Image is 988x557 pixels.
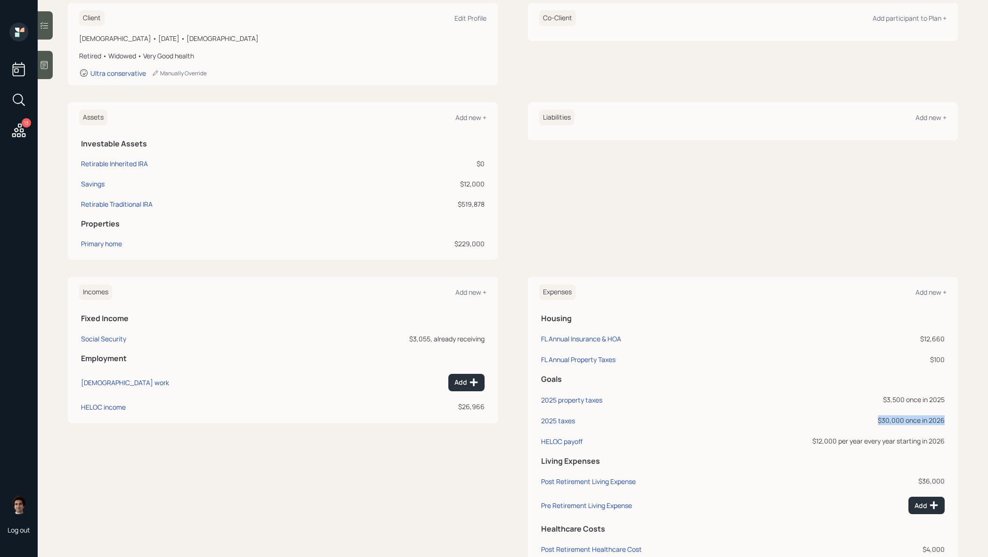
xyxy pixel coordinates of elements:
div: Add new + [455,288,486,297]
div: Social Security [81,334,126,343]
div: Add new + [455,113,486,122]
h5: Housing [541,314,945,323]
h6: Co-Client [539,10,576,26]
div: $4,000 [718,544,945,554]
div: $3,500 once in 2025 [718,395,945,404]
div: Add [454,378,478,387]
div: 13 [22,118,31,128]
div: $26,966 [300,402,485,412]
h5: Investable Assets [81,139,485,148]
h5: Employment [81,354,485,363]
h5: Healthcare Costs [541,525,945,533]
div: 2025 property taxes [541,396,602,404]
div: Add participant to Plan + [873,14,947,23]
div: Edit Profile [454,14,486,23]
div: Primary home [81,239,122,249]
h5: Fixed Income [81,314,485,323]
div: [DEMOGRAPHIC_DATA] work [81,378,169,387]
h6: Liabilities [539,110,575,125]
h6: Incomes [79,284,112,300]
div: Ultra conservative [90,69,146,78]
div: Retirable Traditional IRA [81,199,153,209]
div: HELOC payoff [541,437,583,446]
div: $3,055, already receiving [300,334,485,344]
div: 2025 taxes [541,416,575,425]
div: Post Retirement Living Expense [541,477,636,486]
div: Post Retirement Healthcare Cost [541,545,642,554]
div: $12,000 [362,179,485,189]
div: HELOC income [81,403,126,412]
div: Pre Retirement Living Expense [541,501,632,510]
div: Manually Override [152,69,207,77]
div: Add new + [915,288,947,297]
div: Add [915,500,939,510]
div: $100 [718,355,945,364]
div: $0 [362,159,485,169]
div: Savings [81,179,105,189]
div: $12,660 [718,334,945,344]
h5: Properties [81,219,485,228]
button: Add [908,497,945,514]
div: FL Annual Property Taxes [541,355,615,364]
div: Log out [8,525,30,534]
div: Retired • Widowed • Very Good health [79,51,486,61]
div: $36,000 [718,476,945,486]
h6: Assets [79,110,107,125]
h6: Client [79,10,105,26]
div: $519,878 [362,199,485,209]
div: FL Annual Insurance & HOA [541,334,621,343]
div: [DEMOGRAPHIC_DATA] • [DATE] • [DEMOGRAPHIC_DATA] [79,33,486,43]
div: $12,000 per year every year starting in 2026 [718,436,945,446]
div: $30,000 once in 2026 [718,415,945,425]
img: harrison-schaefer-headshot-2.png [9,495,28,514]
button: Add [448,374,485,391]
h5: Goals [541,375,945,384]
div: Add new + [915,113,947,122]
div: Retirable Inherited IRA [81,159,148,169]
div: $229,000 [362,239,485,249]
h5: Living Expenses [541,457,945,466]
h6: Expenses [539,284,575,300]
